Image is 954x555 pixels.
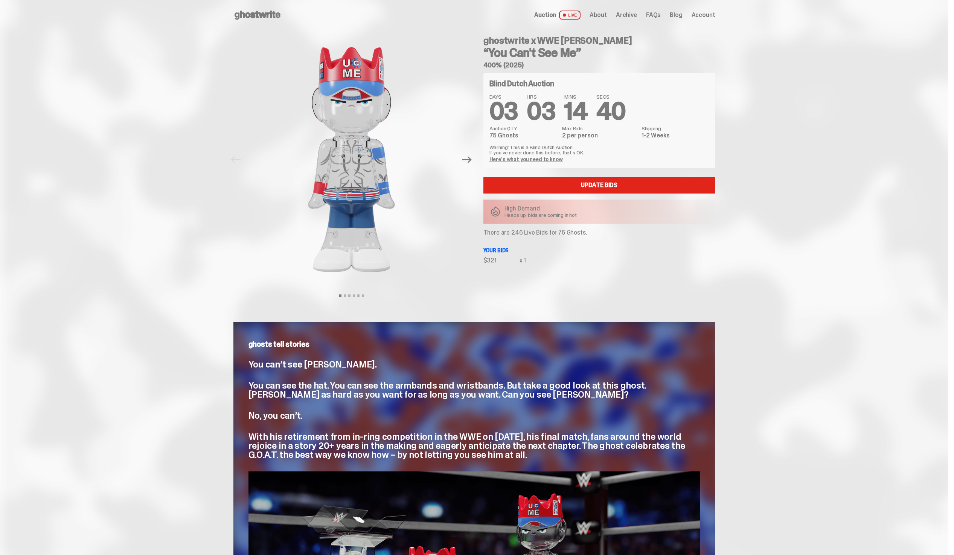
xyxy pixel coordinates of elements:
p: High Demand [504,206,577,212]
span: No, you can’t. [248,410,303,421]
span: 03 [489,96,518,127]
button: Next [459,151,475,168]
a: Archive [616,12,637,18]
span: LIVE [559,11,581,20]
span: SECS [596,94,626,99]
span: You can see the hat. You can see the armbands and wristbands. But take a good look at this ghost.... [248,380,646,400]
div: $321 [483,258,520,264]
span: DAYS [489,94,518,99]
a: Blog [670,12,682,18]
button: View slide 4 [353,294,355,297]
dt: Max Bids [562,126,637,131]
div: x 1 [520,258,526,264]
h5: 400% (2025) [483,62,715,69]
button: View slide 3 [348,294,351,297]
button: View slide 2 [344,294,346,297]
a: Here's what you need to know [489,156,563,163]
a: Account [692,12,715,18]
dt: Shipping [642,126,709,131]
span: 40 [596,96,626,127]
p: ghosts tell stories [248,340,700,348]
p: Your bids [483,248,715,253]
dd: 2 per person [562,133,637,139]
h4: ghostwrite x WWE [PERSON_NAME] [483,36,715,45]
button: View slide 6 [362,294,364,297]
h3: “You Can't See Me” [483,47,715,59]
a: Update Bids [483,177,715,194]
button: View slide 1 [339,294,341,297]
button: View slide 5 [357,294,360,297]
dd: 75 Ghosts [489,133,558,139]
span: HRS [527,94,555,99]
a: FAQs [646,12,661,18]
p: Heads up: bids are coming in hot [504,212,577,218]
dd: 1-2 Weeks [642,133,709,139]
p: Warning: This is a Blind Dutch Auction. If you’ve never done this before, that’s OK. [489,145,709,155]
p: There are 246 Live Bids for 75 Ghosts. [483,230,715,236]
span: Auction [534,12,556,18]
h4: Blind Dutch Auction [489,80,554,87]
dt: Auction QTY [489,126,558,131]
span: 03 [527,96,555,127]
img: John_Cena_Hero_1.png [248,30,455,289]
a: Auction LIVE [534,11,580,20]
span: 14 [564,96,587,127]
a: About [590,12,607,18]
span: You can’t see [PERSON_NAME]. [248,358,377,370]
span: MINS [564,94,587,99]
span: With his retirement from in-ring competition in the WWE on [DATE], his final match, fans around t... [248,431,685,460]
